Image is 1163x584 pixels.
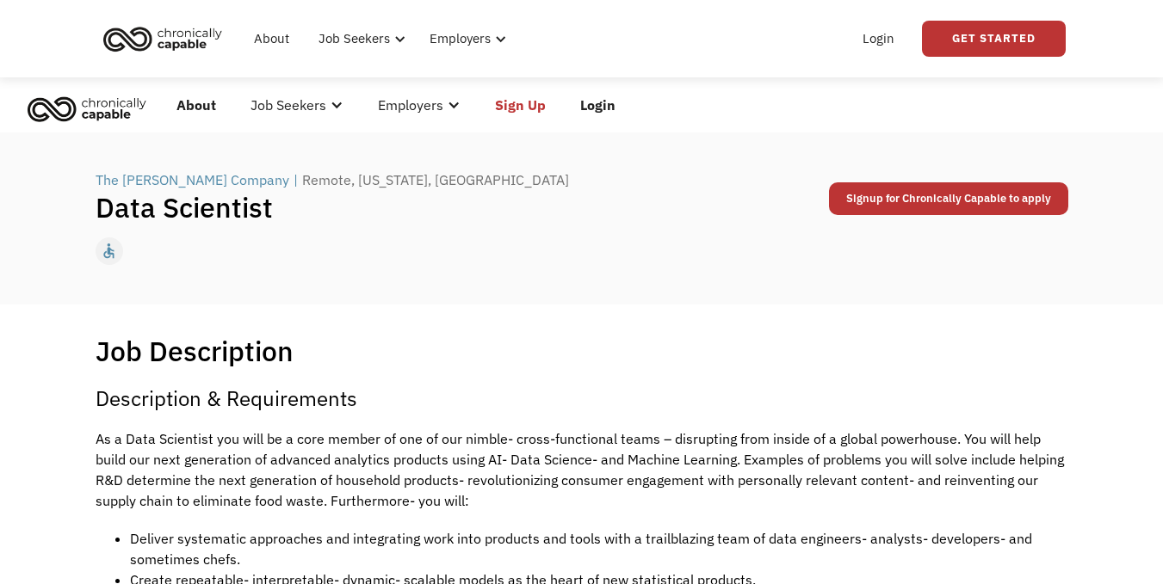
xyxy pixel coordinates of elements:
[563,77,633,132] a: Login
[130,528,1068,569] li: Deliver systematic approaches and integrating work into products and tools with a trailblazing te...
[430,28,491,49] div: Employers
[244,11,300,66] a: About
[419,11,511,66] div: Employers
[302,169,569,190] div: Remote, [US_STATE], [GEOGRAPHIC_DATA]
[96,428,1068,511] p: As a Data Scientist you will be a core member of one of our nimble- cross-functional teams – disr...
[96,169,573,190] a: The [PERSON_NAME] Company|Remote, [US_STATE], [GEOGRAPHIC_DATA]
[233,77,361,132] div: Job Seekers
[22,89,159,128] a: home
[251,95,326,115] div: Job Seekers
[100,238,118,264] div: accessible
[922,21,1066,57] a: Get Started
[378,95,443,115] div: Employers
[829,182,1068,215] a: Signup for Chronically Capable to apply
[96,169,289,190] div: The [PERSON_NAME] Company
[319,28,390,49] div: Job Seekers
[294,169,298,190] div: |
[96,190,826,224] h1: Data Scientist
[96,385,1068,411] h3: Description & Requirements
[361,77,478,132] div: Employers
[308,11,411,66] div: Job Seekers
[22,89,152,128] img: Chronically Capable logo
[159,77,233,132] a: About
[852,11,905,66] a: Login
[98,20,235,58] a: home
[478,77,563,132] a: Sign Up
[98,20,227,58] img: Chronically Capable logo
[96,334,294,368] h1: Job Description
